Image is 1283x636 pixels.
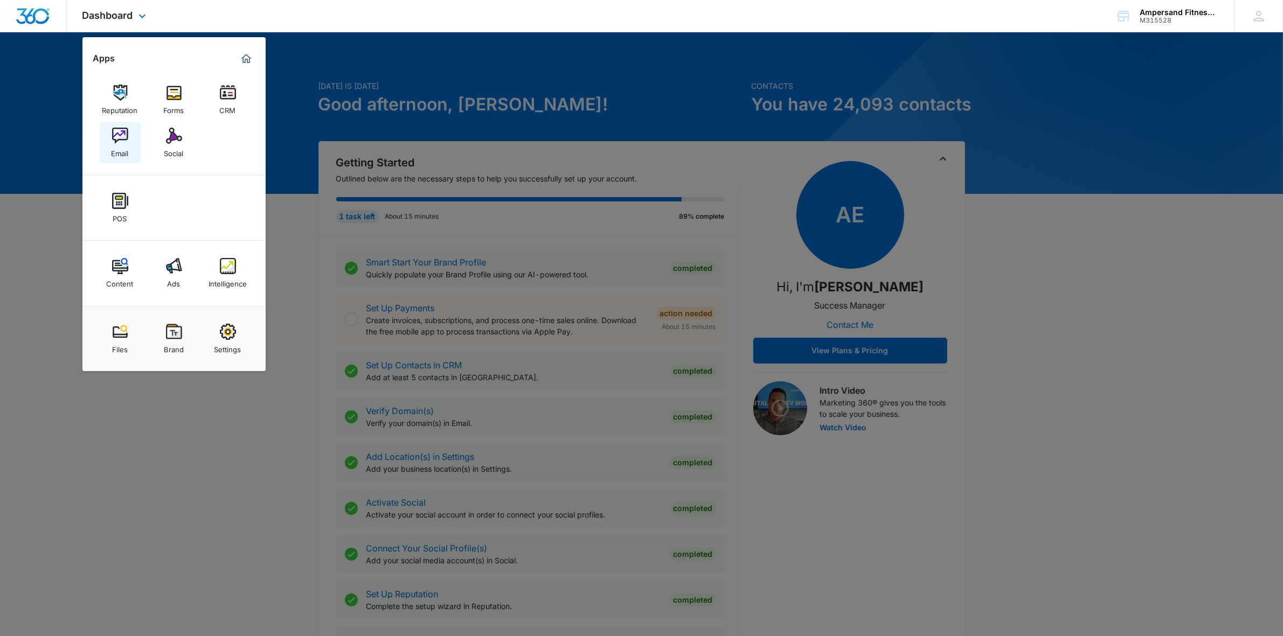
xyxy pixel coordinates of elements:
[100,79,141,120] a: Reputation
[112,144,129,158] div: Email
[102,101,138,115] div: Reputation
[100,253,141,293] a: Content
[100,122,141,163] a: Email
[29,68,38,76] img: tab_domain_overview_orange.svg
[1140,8,1218,17] div: account name
[209,274,247,288] div: Intelligence
[113,209,127,223] div: POS
[238,50,255,67] a: Marketing 360® Dashboard
[207,253,248,293] a: Intelligence
[207,318,248,359] a: Settings
[107,68,116,76] img: tab_keywords_by_traffic_grey.svg
[28,28,119,37] div: Domain: [DOMAIN_NAME]
[100,187,141,228] a: POS
[207,79,248,120] a: CRM
[168,274,181,288] div: Ads
[1140,17,1218,24] div: account id
[100,318,141,359] a: Files
[30,17,53,26] div: v 4.0.25
[154,318,195,359] a: Brand
[112,340,128,354] div: Files
[82,10,133,21] span: Dashboard
[164,101,184,115] div: Forms
[220,101,236,115] div: CRM
[41,69,96,76] div: Domain Overview
[119,69,182,76] div: Keywords by Traffic
[214,340,241,354] div: Settings
[154,253,195,293] a: Ads
[93,53,115,64] h2: Apps
[17,17,26,26] img: logo_orange.svg
[164,340,184,354] div: Brand
[154,122,195,163] a: Social
[154,79,195,120] a: Forms
[107,274,134,288] div: Content
[164,144,184,158] div: Social
[17,28,26,37] img: website_grey.svg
